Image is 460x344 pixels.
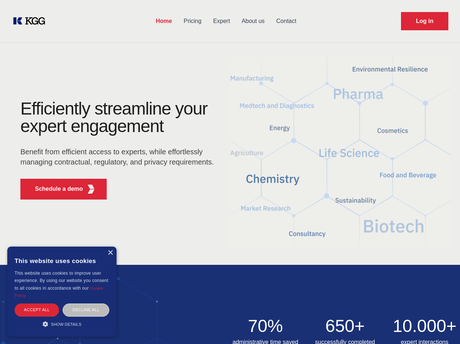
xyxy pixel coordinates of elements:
img: KGG Fifth Element RED [87,185,96,194]
button: Schedule a demoKGG Fifth Element RED [20,179,107,200]
a: Home [150,12,178,31]
a: KOL Knowledge Platform: Talk to Key External Experts (KEE) [12,15,51,27]
h1: Efficiently streamline your expert engagement [20,100,219,135]
a: Cookie Policy [15,286,103,298]
a: Expert [207,12,236,31]
div: Decline all [63,304,109,316]
a: About us [236,12,270,31]
div: This website uses cookies [15,252,109,270]
p: Benefit from efficient access to experts, while effortlessly managing contractual, regulatory, an... [20,147,219,167]
h2: 70% [230,317,301,335]
span: This website uses cookies to improve user experience. By using our website you consent to all coo... [15,271,108,291]
h2: 650+ [310,317,381,335]
span: Show details [51,322,82,326]
p: Schedule a demo [35,185,83,193]
a: Request Demo [401,12,448,30]
div: Accept all [15,304,59,316]
img: KGG Fifth Element RED [230,47,452,258]
div: Close [107,250,113,256]
div: Show details [15,320,109,328]
a: Contact [271,12,302,31]
a: Pricing [178,12,207,31]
